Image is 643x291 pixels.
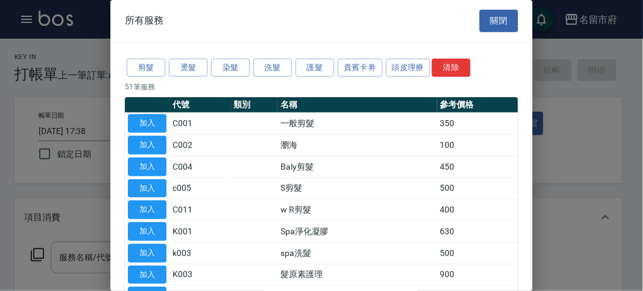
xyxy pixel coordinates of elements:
[296,59,334,77] button: 護髮
[169,113,231,135] td: C001
[128,266,166,284] button: 加入
[231,97,277,113] th: 類別
[277,156,437,177] td: Baly剪髮
[480,10,518,32] button: 關閉
[437,97,518,113] th: 參考價格
[128,222,166,241] button: 加入
[437,199,518,221] td: 400
[437,135,518,156] td: 100
[128,200,166,219] button: 加入
[211,59,250,77] button: 染髮
[169,221,231,243] td: K001
[437,221,518,243] td: 630
[437,156,518,177] td: 450
[277,242,437,264] td: spa洗髮
[169,97,231,113] th: 代號
[338,59,382,77] button: 貴賓卡劵
[277,264,437,286] td: 髮原素護理
[169,59,207,77] button: 燙髮
[432,59,470,77] button: 清除
[277,113,437,135] td: 一般剪髮
[128,136,166,155] button: 加入
[128,179,166,198] button: 加入
[169,135,231,156] td: C002
[277,97,437,113] th: 名稱
[277,135,437,156] td: 瀏海
[437,113,518,135] td: 350
[125,82,518,92] p: 51 筆服務
[277,199,437,221] td: w R剪髮
[169,199,231,221] td: C011
[128,244,166,263] button: 加入
[128,114,166,133] button: 加入
[169,264,231,286] td: K003
[125,14,163,27] span: 所有服務
[386,59,431,77] button: 頭皮理療
[127,59,165,77] button: 剪髮
[169,177,231,199] td: c005
[169,156,231,177] td: C004
[437,242,518,264] td: 500
[277,177,437,199] td: S剪髮
[253,59,292,77] button: 洗髮
[169,242,231,264] td: k003
[128,158,166,176] button: 加入
[277,221,437,243] td: Spa淨化凝膠
[437,177,518,199] td: 500
[437,264,518,286] td: 900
